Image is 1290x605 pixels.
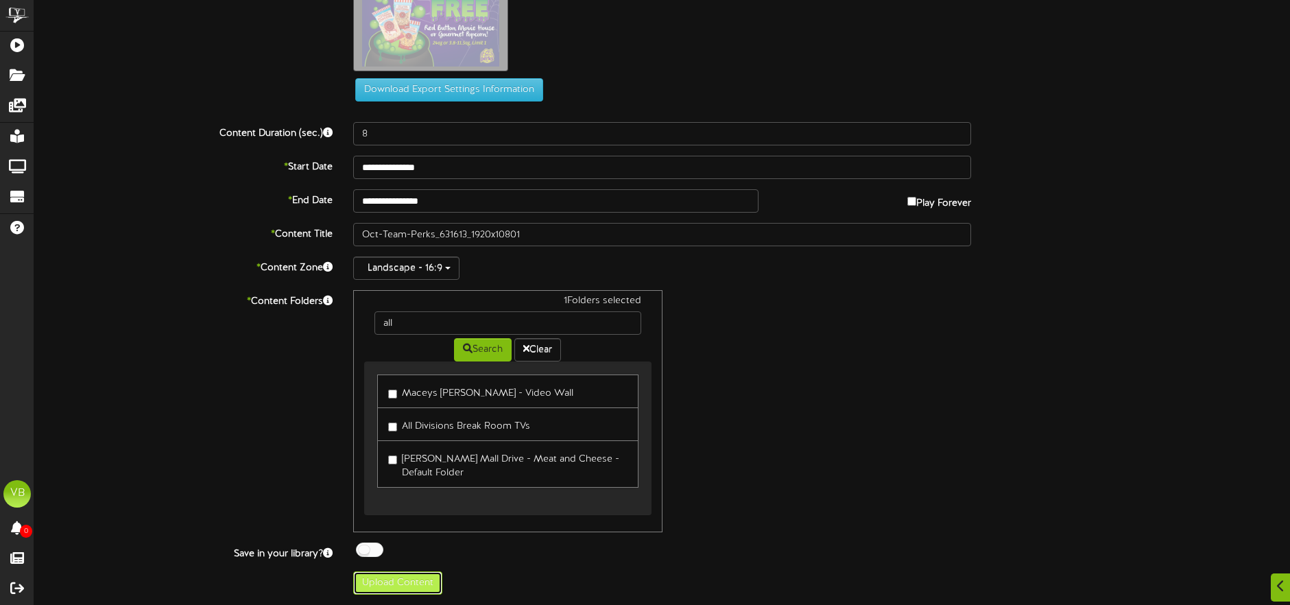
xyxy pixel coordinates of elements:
[355,78,543,102] button: Download Export Settings Information
[353,257,459,280] button: Landscape - 16:9
[388,382,573,401] label: Maceys [PERSON_NAME] - Video Wall
[514,338,561,361] button: Clear
[388,455,397,464] input: [PERSON_NAME] Mall Drive - Meat and Cheese - Default Folder
[374,311,641,335] input: -- Search --
[24,223,343,241] label: Content Title
[24,189,343,208] label: End Date
[24,156,343,174] label: Start Date
[353,571,442,595] button: Upload Content
[907,197,916,206] input: Play Forever
[24,543,343,561] label: Save in your library?
[388,448,627,480] label: [PERSON_NAME] Mall Drive - Meat and Cheese - Default Folder
[388,390,397,399] input: Maceys [PERSON_NAME] - Video Wall
[24,257,343,275] label: Content Zone
[353,223,971,246] input: Title of this Content
[364,294,651,311] div: 1 Folders selected
[20,525,32,538] span: 0
[348,85,543,95] a: Download Export Settings Information
[907,189,971,211] label: Play Forever
[388,423,397,431] input: All Divisions Break Room TVs
[3,480,31,508] div: VB
[24,290,343,309] label: Content Folders
[24,122,343,141] label: Content Duration (sec.)
[454,338,512,361] button: Search
[388,415,530,434] label: All Divisions Break Room TVs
